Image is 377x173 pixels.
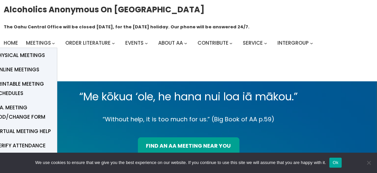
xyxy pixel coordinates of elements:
[365,159,372,166] span: No
[35,159,326,166] span: We use cookies to ensure that we give you the best experience on our website. If you continue to ...
[197,38,228,48] a: Contribute
[4,38,315,48] nav: Intergroup
[158,38,183,48] a: About AA
[4,2,204,17] a: Alcoholics Anonymous on [GEOGRAPHIC_DATA]
[158,39,183,46] span: About AA
[243,38,263,48] a: Service
[277,38,309,48] a: Intergroup
[26,39,51,46] span: Meetings
[125,39,144,46] span: Events
[4,38,18,48] a: Home
[65,39,111,46] span: Order Literature
[19,87,358,106] p: “Me kōkua ‘ole, he hana nui loa iā mākou.”
[125,38,144,48] a: Events
[4,39,18,46] span: Home
[112,42,115,45] button: Order Literature submenu
[138,137,239,155] a: find an aa meeting near you
[329,158,342,168] button: Ok
[243,39,263,46] span: Service
[277,39,309,46] span: Intergroup
[26,38,51,48] a: Meetings
[4,24,249,30] h1: The Oahu Central Office will be closed [DATE], for the [DATE] holiday. Our phone will be answered...
[310,42,313,45] button: Intergroup submenu
[229,42,232,45] button: Contribute submenu
[145,42,148,45] button: Events submenu
[19,114,358,125] p: “Without help, it is too much for us.” (Big Book of AA p.59)
[197,39,228,46] span: Contribute
[184,42,187,45] button: About AA submenu
[52,42,55,45] button: Meetings submenu
[264,42,267,45] button: Service submenu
